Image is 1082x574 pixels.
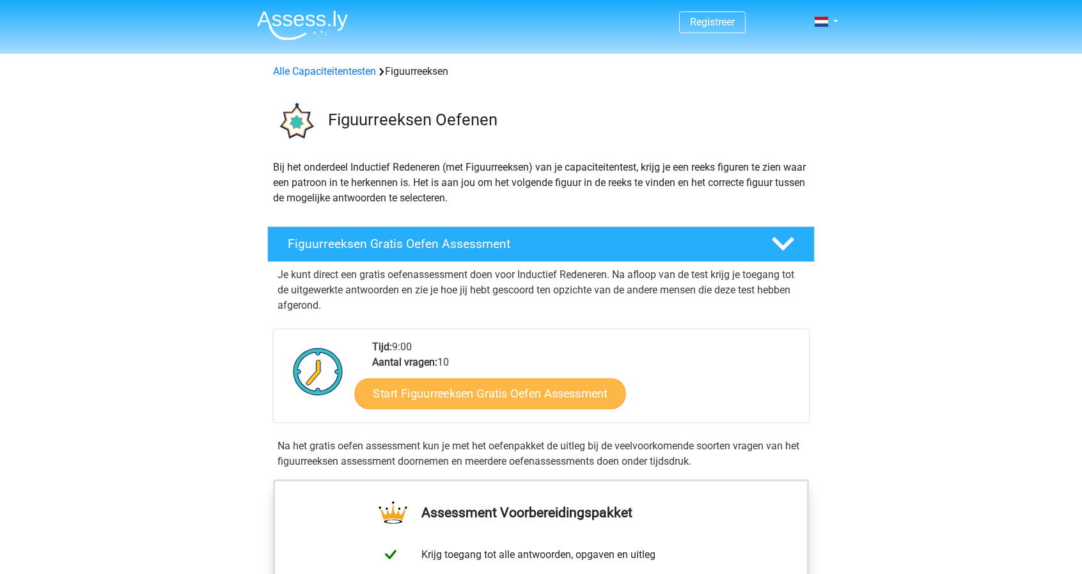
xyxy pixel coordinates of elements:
[355,378,626,408] a: Start Figuurreeksen Gratis Oefen Assessment
[257,10,348,40] img: Assessly
[372,341,392,353] b: Tijd:
[272,438,810,469] div: Na het gratis oefen assessment kun je met het oefenpakket de uitleg bij de veelvoorkomende soorte...
[363,339,808,423] div: 9:00 10
[262,226,820,262] a: Figuurreeksen Gratis Oefen Assessment
[268,64,814,79] div: Figuurreeksen
[273,160,809,206] p: Bij het onderdeel Inductief Redeneren (met Figuurreeksen) van je capaciteitentest, krijg je een r...
[268,95,322,149] img: figuurreeksen
[372,356,437,368] b: Aantal vragen:
[286,339,350,403] img: Klok
[690,16,735,28] a: Registreer
[288,237,751,251] h4: Figuurreeksen Gratis Oefen Assessment
[278,267,804,313] p: Je kunt direct een gratis oefenassessment doen voor Inductief Redeneren. Na afloop van de test kr...
[273,65,376,77] a: Alle Capaciteitentesten
[328,110,804,130] h3: Figuurreeksen Oefenen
